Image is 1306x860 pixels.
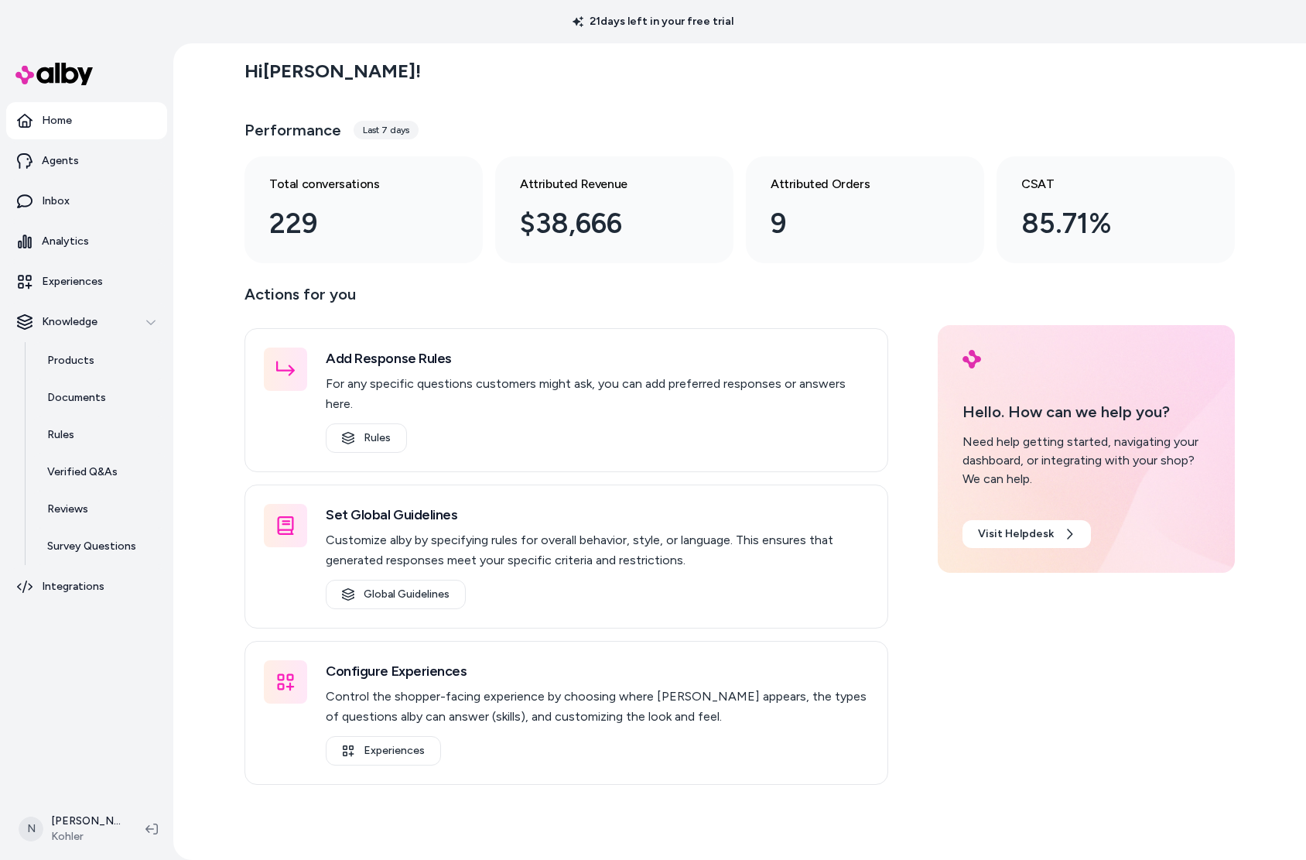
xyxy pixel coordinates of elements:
[962,433,1210,488] div: Need help getting started, navigating your dashboard, or integrating with your shop? We can help.
[32,342,167,379] a: Products
[42,234,89,249] p: Analytics
[47,427,74,443] p: Rules
[1021,203,1185,245] div: 85.71%
[520,203,684,245] div: $38,666
[326,660,869,682] h3: Configure Experiences
[269,203,433,245] div: 229
[32,454,167,491] a: Verified Q&As
[244,282,888,319] p: Actions for you
[962,400,1210,423] p: Hello. How can we help you?
[771,203,935,245] div: 9
[42,314,97,330] p: Knowledge
[6,303,167,341] button: Knowledge
[32,528,167,565] a: Survey Questions
[42,153,79,169] p: Agents
[6,568,167,605] a: Integrations
[6,142,167,180] a: Agents
[42,194,70,209] p: Inbox
[269,175,433,194] h3: Total conversations
[51,829,121,845] span: Kohler
[326,423,407,453] a: Rules
[9,804,133,854] button: N[PERSON_NAME]Kohler
[47,464,118,480] p: Verified Q&As
[42,113,72,128] p: Home
[354,121,419,139] div: Last 7 days
[326,348,869,369] h3: Add Response Rules
[42,579,104,594] p: Integrations
[51,814,121,829] p: [PERSON_NAME]
[326,530,869,570] p: Customize alby by specifying rules for overall behavior, style, or language. This ensures that ge...
[32,416,167,454] a: Rules
[42,274,103,290] p: Experiences
[6,102,167,139] a: Home
[520,175,684,194] h3: Attributed Revenue
[32,379,167,416] a: Documents
[47,539,136,554] p: Survey Questions
[6,263,167,300] a: Experiences
[962,350,981,368] img: alby Logo
[244,119,341,141] h3: Performance
[326,687,869,727] p: Control the shopper-facing experience by choosing where [PERSON_NAME] appears, the types of quest...
[15,63,93,85] img: alby Logo
[962,520,1091,548] a: Visit Helpdesk
[563,14,743,29] p: 21 days left in your free trial
[746,156,984,263] a: Attributed Orders 9
[244,156,483,263] a: Total conversations 229
[19,817,43,841] span: N
[326,374,869,414] p: For any specific questions customers might ask, you can add preferred responses or answers here.
[244,60,421,83] h2: Hi [PERSON_NAME] !
[47,353,94,368] p: Products
[47,502,88,517] p: Reviews
[1021,175,1185,194] h3: CSAT
[495,156,733,263] a: Attributed Revenue $38,666
[6,223,167,260] a: Analytics
[326,504,869,526] h3: Set Global Guidelines
[326,580,466,609] a: Global Guidelines
[771,175,935,194] h3: Attributed Orders
[997,156,1235,263] a: CSAT 85.71%
[326,736,441,766] a: Experiences
[32,491,167,528] a: Reviews
[6,183,167,220] a: Inbox
[47,390,106,406] p: Documents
